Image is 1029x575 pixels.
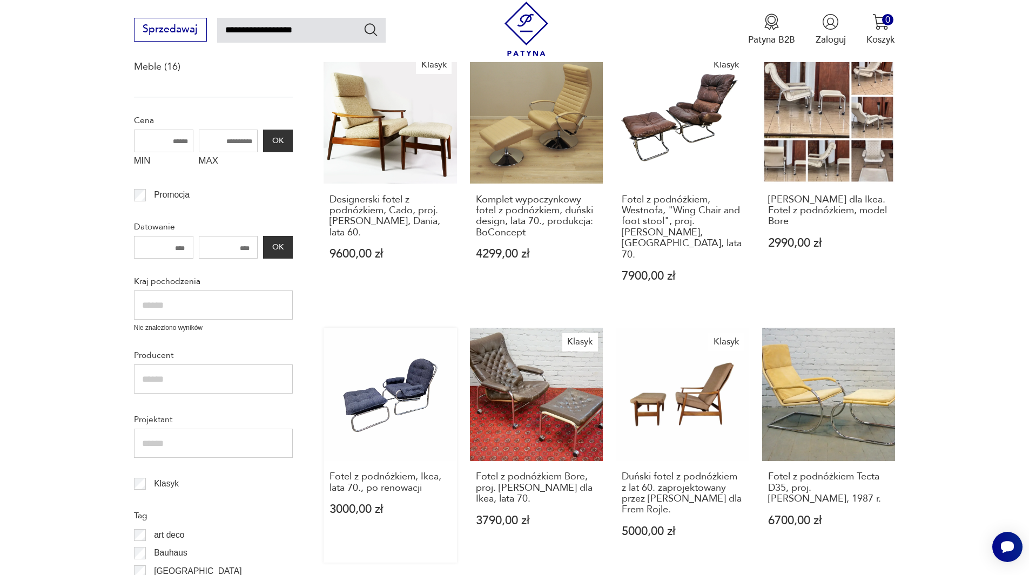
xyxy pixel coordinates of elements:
[866,33,895,46] p: Koszyk
[329,504,451,515] p: 3000,00 zł
[363,22,379,37] button: Szukaj
[762,51,896,307] a: Noboru Nakamura dla Ikea. Fotel z podnóżkiem, model Bore[PERSON_NAME] dla Ikea. Fotel z podnóżkie...
[768,515,890,526] p: 6700,00 zł
[768,471,890,504] h3: Fotel z podnóżkiem Tecta D35, proj. [PERSON_NAME], 1987 r.
[882,14,893,25] div: 0
[616,328,749,562] a: KlasykDuński fotel z podnóżkiem z lat 60. zaprojektowany przez Poula Volthera dla Frem Rojle.Duńs...
[134,274,293,288] p: Kraj pochodzenia
[324,328,457,562] a: Fotel z podnóżkiem, Ikea, lata 70., po renowacjiFotel z podnóżkiem, Ikea, lata 70., po renowacji3...
[872,13,889,30] img: Ikona koszyka
[134,348,293,362] p: Producent
[476,471,597,504] h3: Fotel z podnóżkiem Bore, proj. [PERSON_NAME] dla Ikea, lata 70.
[134,220,293,234] p: Datowanie
[329,194,451,239] h3: Designerski fotel z podnóżkiem, Cado, proj. [PERSON_NAME], Dania, lata 60.
[622,194,743,260] h3: Fotel z podnóżkiem, Westnofa, "Wing Chair and foot stool", proj. [PERSON_NAME], [GEOGRAPHIC_DATA]...
[763,13,780,30] img: Ikona medalu
[134,509,293,523] p: Tag
[154,477,179,491] p: Klasyk
[622,471,743,516] h3: Duński fotel z podnóżkiem z lat 60. zaprojektowany przez [PERSON_NAME] dla Frem Rojle.
[134,412,293,427] p: Projektant
[499,2,554,56] img: Patyna - sklep z meblami i dekoracjami vintage
[470,328,603,562] a: KlasykFotel z podnóżkiem Bore, proj. Noboru Nakamura dla Ikea, lata 70.Fotel z podnóżkiem Bore, p...
[748,33,795,46] p: Patyna B2B
[199,152,258,173] label: MAX
[263,236,292,259] button: OK
[134,26,207,35] a: Sprzedawaj
[476,194,597,239] h3: Komplet wypoczynkowy fotel z podnóżkiem, duński design, lata 70., produkcja: BoConcept
[616,51,749,307] a: KlasykFotel z podnóżkiem, Westnofa, "Wing Chair and foot stool", proj. Harald Relling, Norwegia, ...
[816,13,846,46] button: Zaloguj
[134,58,180,76] a: Meble (16)
[476,515,597,526] p: 3790,00 zł
[622,526,743,537] p: 5000,00 zł
[748,13,795,46] a: Ikona medaluPatyna B2B
[622,270,743,282] p: 7900,00 zł
[263,130,292,152] button: OK
[154,528,184,542] p: art deco
[470,51,603,307] a: Komplet wypoczynkowy fotel z podnóżkiem, duński design, lata 70., produkcja: BoConceptKomplet wyp...
[134,323,293,333] p: Nie znaleziono wyników
[866,13,895,46] button: 0Koszyk
[992,532,1023,562] iframe: Smartsupp widget button
[768,194,890,227] h3: [PERSON_NAME] dla Ikea. Fotel z podnóżkiem, model Bore
[154,546,187,560] p: Bauhaus
[329,471,451,493] h3: Fotel z podnóżkiem, Ikea, lata 70., po renowacji
[748,13,795,46] button: Patyna B2B
[762,328,896,562] a: Fotel z podnóżkiem Tecta D35, proj. A. Lorenz, 1987 r.Fotel z podnóżkiem Tecta D35, proj. [PERSON...
[329,248,451,260] p: 9600,00 zł
[816,33,846,46] p: Zaloguj
[134,18,207,42] button: Sprzedawaj
[768,238,890,249] p: 2990,00 zł
[822,13,839,30] img: Ikonka użytkownika
[134,152,193,173] label: MIN
[154,188,190,202] p: Promocja
[134,113,293,127] p: Cena
[324,51,457,307] a: KlasykDesignerski fotel z podnóżkiem, Cado, proj. Arne Vodder, Dania, lata 60.Designerski fotel z...
[476,248,597,260] p: 4299,00 zł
